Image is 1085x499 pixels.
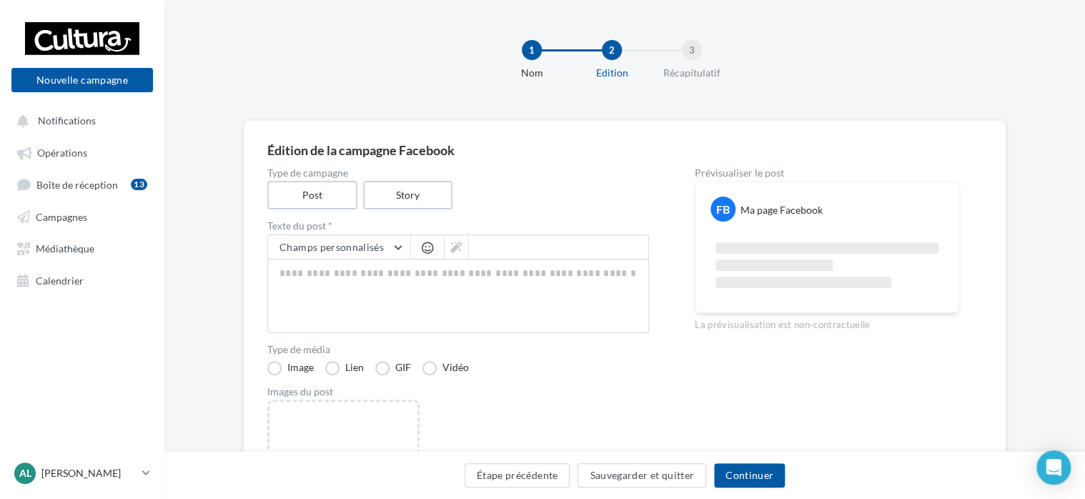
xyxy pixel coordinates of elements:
[19,466,31,480] span: Al
[465,463,570,488] button: Étape précédente
[9,234,156,260] a: Médiathèque
[566,66,658,80] div: Edition
[36,178,118,190] span: Boîte de réception
[695,313,959,332] div: La prévisualisation est non-contractuelle
[36,242,94,255] span: Médiathèque
[602,40,622,60] div: 2
[131,179,147,190] div: 13
[36,210,87,222] span: Campagnes
[9,203,156,229] a: Campagnes
[714,463,785,488] button: Continuer
[37,147,87,159] span: Opérations
[36,274,84,286] span: Calendrier
[578,463,706,488] button: Sauvegarder et quitter
[11,68,153,92] button: Nouvelle campagne
[682,40,702,60] div: 3
[38,114,96,127] span: Notifications
[375,361,411,375] label: GIF
[363,181,453,209] label: Story
[422,361,469,375] label: Vidéo
[267,181,357,209] label: Post
[267,144,982,157] div: Édition de la campagne Facebook
[740,203,823,217] div: Ma page Facebook
[9,139,156,164] a: Opérations
[268,235,410,260] button: Champs personnalisés
[325,361,364,375] label: Lien
[9,171,156,197] a: Boîte de réception13
[710,197,735,222] div: FB
[41,466,137,480] p: [PERSON_NAME]
[9,267,156,292] a: Calendrier
[11,460,153,487] a: Al [PERSON_NAME]
[522,40,542,60] div: 1
[267,168,649,178] label: Type de campagne
[646,66,738,80] div: Récapitulatif
[267,221,649,231] label: Texte du post *
[1036,450,1071,485] div: Open Intercom Messenger
[267,345,649,355] label: Type de média
[279,241,384,253] span: Champs personnalisés
[9,107,150,133] button: Notifications
[486,66,578,80] div: Nom
[267,361,314,375] label: Image
[695,168,959,178] div: Prévisualiser le post
[267,387,649,397] div: Images du post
